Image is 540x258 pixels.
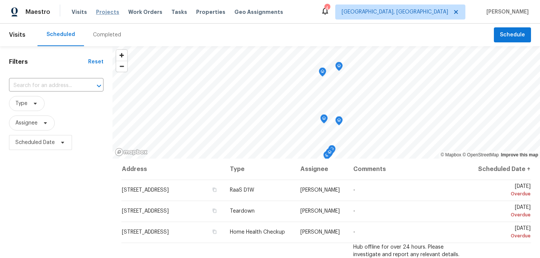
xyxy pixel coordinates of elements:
[300,187,340,193] span: [PERSON_NAME]
[230,208,255,214] span: Teardown
[88,58,103,66] div: Reset
[122,187,169,193] span: [STREET_ADDRESS]
[115,148,148,156] a: Mapbox homepage
[46,31,75,38] div: Scheduled
[335,62,343,73] div: Map marker
[353,229,355,235] span: -
[9,80,82,91] input: Search for an address...
[335,116,343,128] div: Map marker
[116,61,127,72] button: Zoom out
[122,208,169,214] span: [STREET_ADDRESS]
[234,8,283,16] span: Geo Assignments
[294,159,347,180] th: Assignee
[211,228,218,235] button: Copy Address
[25,8,50,16] span: Maestro
[476,190,531,198] div: Overdue
[326,148,333,160] div: Map marker
[476,211,531,219] div: Overdue
[347,159,470,180] th: Comments
[121,159,224,180] th: Address
[476,205,531,219] span: [DATE]
[476,232,531,240] div: Overdue
[9,27,25,43] span: Visits
[300,229,340,235] span: [PERSON_NAME]
[15,139,55,146] span: Scheduled Date
[494,27,531,43] button: Schedule
[112,46,540,159] canvas: Map
[319,67,326,79] div: Map marker
[501,152,538,157] a: Improve this map
[476,184,531,198] span: [DATE]
[15,100,27,107] span: Type
[230,229,285,235] span: Home Health Checkup
[441,152,461,157] a: Mapbox
[353,208,355,214] span: -
[224,159,294,180] th: Type
[342,8,448,16] span: [GEOGRAPHIC_DATA], [GEOGRAPHIC_DATA]
[500,30,525,40] span: Schedule
[211,186,218,193] button: Copy Address
[323,151,331,163] div: Map marker
[320,114,328,126] div: Map marker
[93,31,121,39] div: Completed
[94,81,104,91] button: Open
[72,8,87,16] span: Visits
[128,8,162,16] span: Work Orders
[211,207,218,214] button: Copy Address
[353,187,355,193] span: -
[171,9,187,15] span: Tasks
[470,159,531,180] th: Scheduled Date ↑
[196,8,225,16] span: Properties
[122,229,169,235] span: [STREET_ADDRESS]
[300,208,340,214] span: [PERSON_NAME]
[15,119,37,127] span: Assignee
[230,187,254,193] span: RaaS D1W
[483,8,529,16] span: [PERSON_NAME]
[325,149,333,160] div: Map marker
[96,8,119,16] span: Projects
[116,50,127,61] button: Zoom in
[462,152,499,157] a: OpenStreetMap
[328,145,336,157] div: Map marker
[9,58,88,66] h1: Filters
[324,4,330,12] div: 4
[476,226,531,240] span: [DATE]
